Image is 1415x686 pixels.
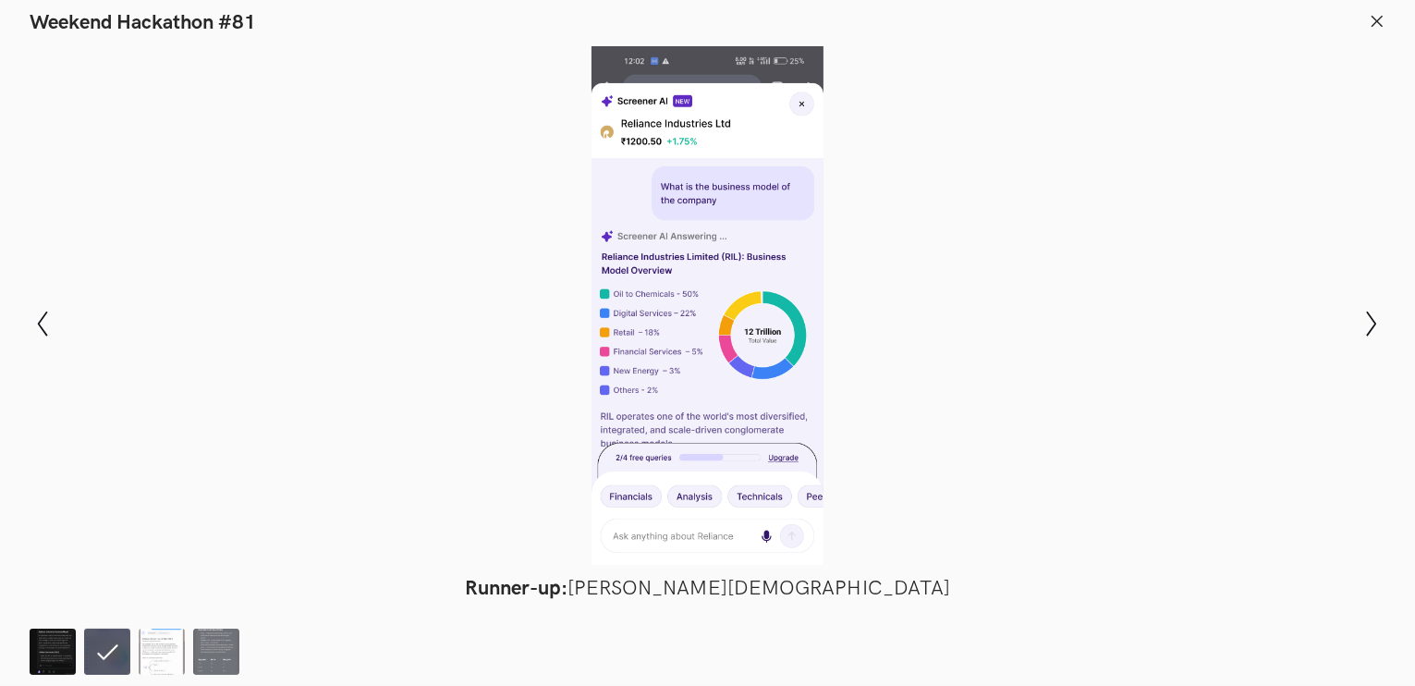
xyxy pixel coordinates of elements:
[30,629,76,675] img: Screener.png
[465,576,567,601] strong: Runner-up:
[139,629,185,675] img: screener_AI.jpg
[30,11,256,35] h1: Weekend Hackathon #81
[193,629,239,675] img: Screener_AI.png
[153,576,1263,601] figcaption: [PERSON_NAME][DEMOGRAPHIC_DATA]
